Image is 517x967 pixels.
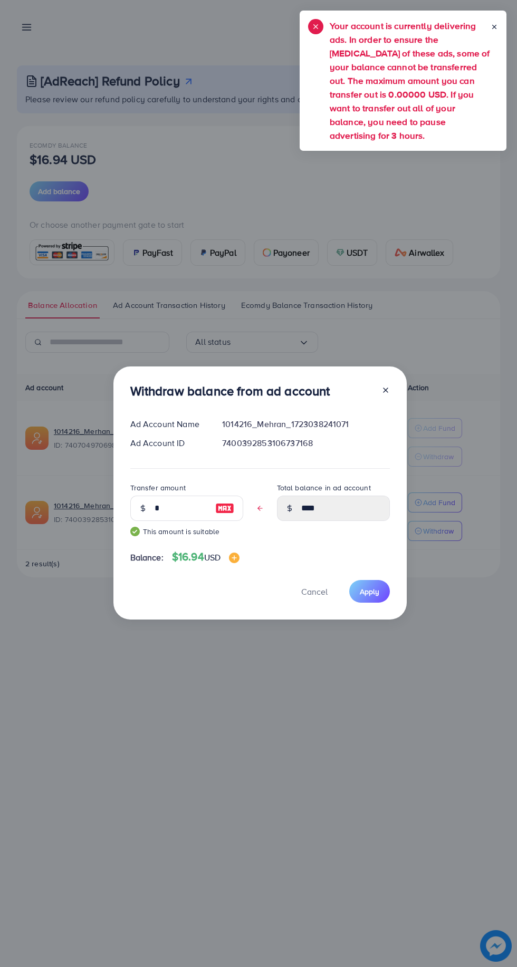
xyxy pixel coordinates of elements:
[330,19,491,142] h5: Your account is currently delivering ads. In order to ensure the [MEDICAL_DATA] of these ads, som...
[215,502,234,515] img: image
[214,418,398,430] div: 1014216_Mehran_1723038241071
[172,550,240,564] h4: $16.94
[130,526,243,537] small: This amount is suitable
[130,383,330,399] h3: Withdraw balance from ad account
[122,418,214,430] div: Ad Account Name
[122,437,214,449] div: Ad Account ID
[301,586,328,597] span: Cancel
[229,553,240,563] img: image
[277,482,371,493] label: Total balance in ad account
[214,437,398,449] div: 7400392853106737168
[288,580,341,603] button: Cancel
[204,552,221,563] span: USD
[349,580,390,603] button: Apply
[130,527,140,536] img: guide
[130,552,164,564] span: Balance:
[360,586,379,597] span: Apply
[130,482,186,493] label: Transfer amount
